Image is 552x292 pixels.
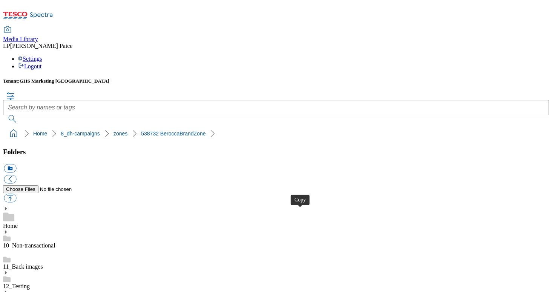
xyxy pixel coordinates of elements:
nav: breadcrumb [3,126,549,141]
span: GHS Marketing [GEOGRAPHIC_DATA] [20,78,109,84]
a: Home [3,223,18,229]
a: 8_dh-campaigns [61,131,100,137]
a: Logout [18,63,41,69]
a: 11_Back images [3,263,43,270]
span: LP [3,43,10,49]
a: 10_Non-transactional [3,242,55,249]
a: 538732 BeroccaBrandZone [141,131,205,137]
a: Media Library [3,27,38,43]
a: Home [33,131,47,137]
h3: Folders [3,148,549,156]
a: home [8,128,20,140]
a: Settings [18,55,42,62]
h5: Tenant: [3,78,549,84]
span: [PERSON_NAME] Paice [10,43,73,49]
span: Media Library [3,36,38,42]
input: Search by names or tags [3,100,549,115]
a: zones [113,131,127,137]
a: 12_Testing [3,283,30,289]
